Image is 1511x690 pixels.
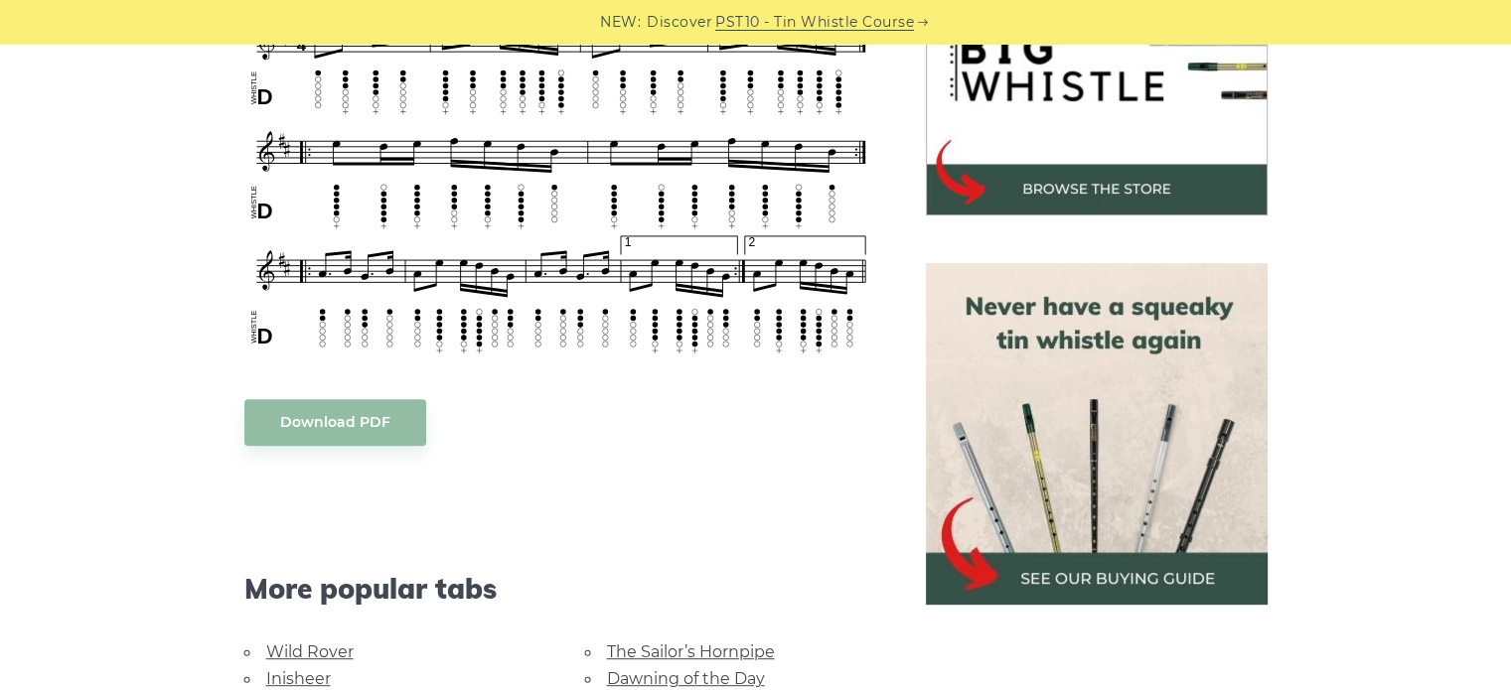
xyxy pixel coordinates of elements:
a: Download PDF [244,399,426,446]
a: Inisheer [266,669,331,688]
a: Wild Rover [266,642,354,661]
span: NEW: [600,11,641,34]
span: Discover [647,11,712,34]
img: tin whistle buying guide [926,263,1268,605]
span: More popular tabs [244,572,878,606]
a: Dawning of the Day [607,669,765,688]
a: The Sailor’s Hornpipe [607,642,775,661]
a: PST10 - Tin Whistle Course [715,11,914,34]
